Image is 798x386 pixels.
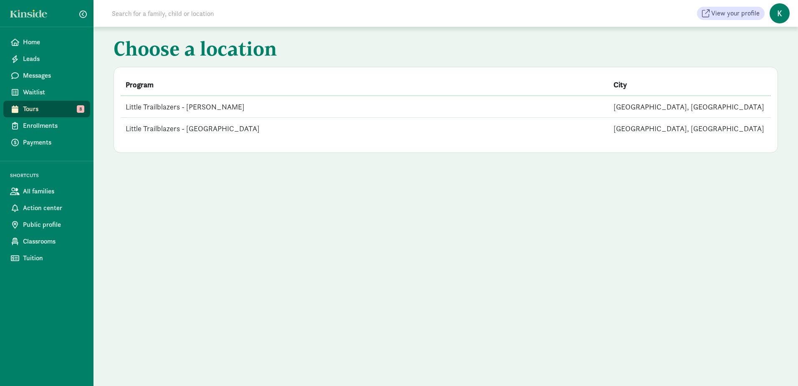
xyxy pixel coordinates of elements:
th: Program [121,74,609,96]
a: Tuition [3,250,90,267]
td: Little Trailblazers - [PERSON_NAME] [121,96,609,118]
a: Messages [3,67,90,84]
h1: Choose a location [114,37,639,63]
a: Enrollments [3,117,90,134]
span: Payments [23,137,83,147]
span: Leads [23,54,83,64]
a: Public profile [3,216,90,233]
td: Little Trailblazers - [GEOGRAPHIC_DATA] [121,118,609,140]
span: Messages [23,71,83,81]
td: [GEOGRAPHIC_DATA], [GEOGRAPHIC_DATA] [609,96,771,118]
a: Leads [3,51,90,67]
span: All families [23,186,83,196]
span: Public profile [23,220,83,230]
td: [GEOGRAPHIC_DATA], [GEOGRAPHIC_DATA] [609,118,771,140]
a: Home [3,34,90,51]
span: Tuition [23,253,83,263]
input: Search for a family, child or location [107,5,341,22]
span: Enrollments [23,121,83,131]
a: Classrooms [3,233,90,250]
a: Waitlist [3,84,90,101]
span: Tours [23,104,83,114]
span: K [770,3,790,23]
a: View your profile [697,7,765,20]
a: All families [3,183,90,200]
span: Classrooms [23,236,83,246]
a: Action center [3,200,90,216]
span: View your profile [711,8,760,18]
span: Home [23,37,83,47]
th: City [609,74,771,96]
span: 8 [77,105,84,113]
span: Waitlist [23,87,83,97]
a: Tours 8 [3,101,90,117]
span: Action center [23,203,83,213]
a: Payments [3,134,90,151]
